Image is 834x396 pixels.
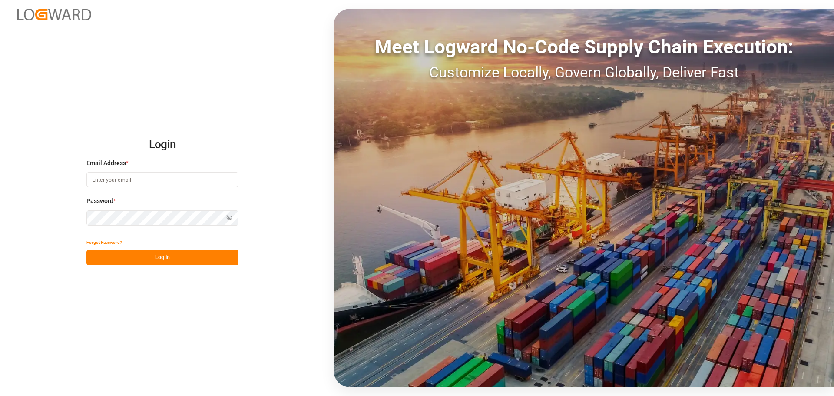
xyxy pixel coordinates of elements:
[86,172,238,187] input: Enter your email
[86,131,238,159] h2: Login
[17,9,91,20] img: Logward_new_orange.png
[86,159,126,168] span: Email Address
[86,250,238,265] button: Log In
[86,235,122,250] button: Forgot Password?
[334,61,834,83] div: Customize Locally, Govern Globally, Deliver Fast
[86,196,113,206] span: Password
[334,33,834,61] div: Meet Logward No-Code Supply Chain Execution:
